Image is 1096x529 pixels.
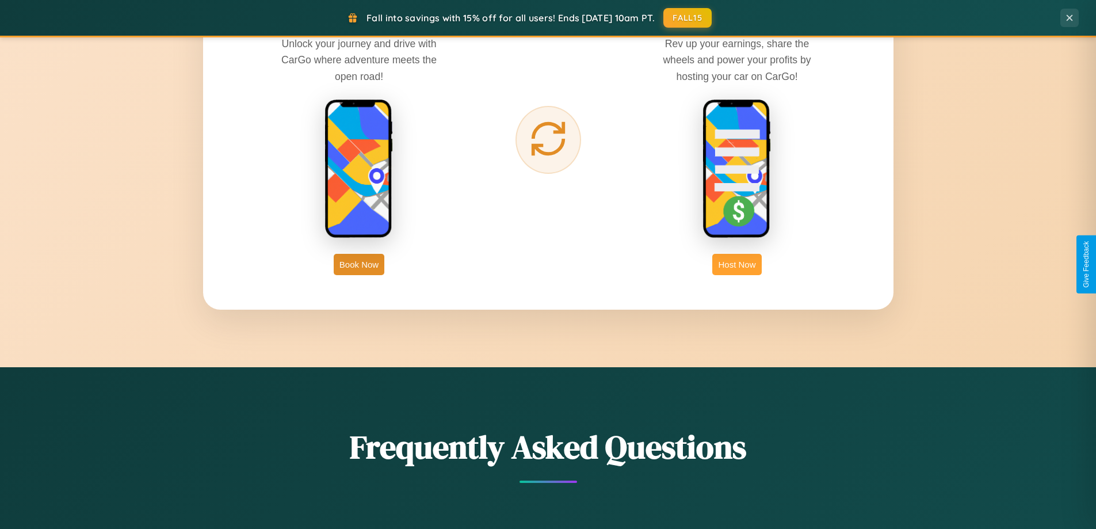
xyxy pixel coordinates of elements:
h2: Frequently Asked Questions [203,425,893,469]
p: Unlock your journey and drive with CarGo where adventure meets the open road! [273,36,445,84]
p: Rev up your earnings, share the wheels and power your profits by hosting your car on CarGo! [651,36,823,84]
button: Book Now [334,254,384,275]
span: Fall into savings with 15% off for all users! Ends [DATE] 10am PT. [366,12,655,24]
button: Host Now [712,254,761,275]
img: rent phone [324,99,394,239]
img: host phone [702,99,772,239]
button: FALL15 [663,8,712,28]
div: Give Feedback [1082,241,1090,288]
